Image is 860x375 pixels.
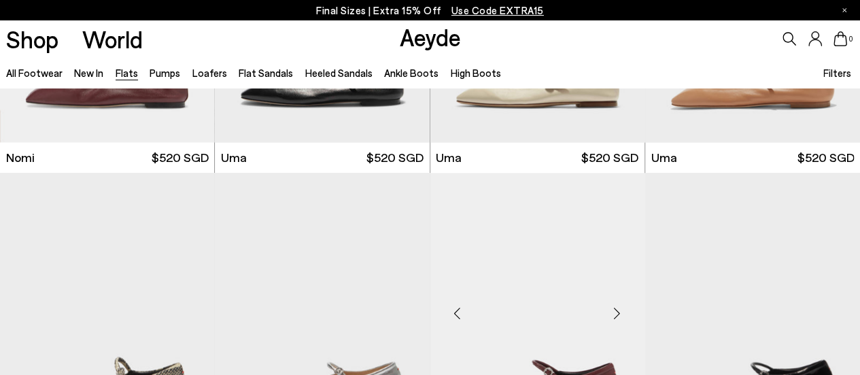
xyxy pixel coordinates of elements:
span: Nomi [6,149,35,166]
a: World [82,27,143,51]
a: Aeyde [399,22,460,51]
span: Uma [436,149,462,166]
span: Uma [651,149,676,166]
a: 0 [833,31,847,46]
span: $520 SGD [152,149,209,166]
a: Shop [6,27,58,51]
span: $520 SGD [581,149,638,166]
a: High Boots [450,67,500,79]
a: Heeled Sandals [305,67,372,79]
div: Next slide [597,293,638,333]
span: 0 [847,35,854,43]
div: Previous slide [437,293,478,333]
a: Flats [116,67,138,79]
span: $520 SGD [366,149,424,166]
a: All Footwear [6,67,63,79]
span: Uma [221,149,247,166]
span: $520 SGD [797,149,854,166]
a: Ankle Boots [384,67,438,79]
a: Uma $520 SGD [645,142,860,173]
p: Final Sizes | Extra 15% Off [316,2,544,19]
a: Flat Sandals [239,67,293,79]
a: Pumps [150,67,180,79]
a: Uma $520 SGD [215,142,429,173]
a: Loafers [192,67,227,79]
span: Navigate to /collections/ss25-final-sizes [451,4,544,16]
span: Filters [823,67,851,79]
a: Uma $520 SGD [430,142,644,173]
a: New In [74,67,103,79]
